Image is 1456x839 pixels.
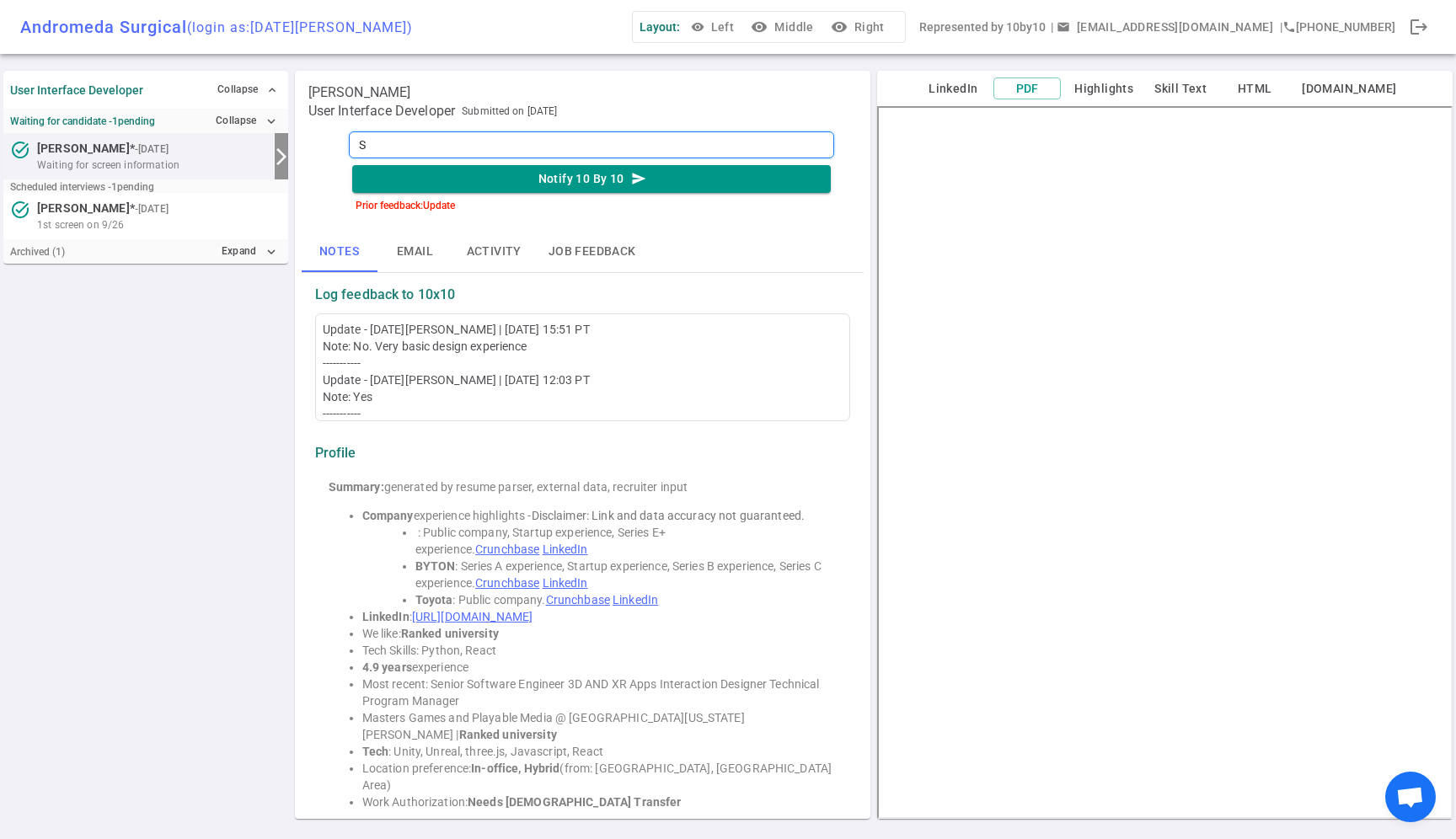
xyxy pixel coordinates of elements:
[362,625,837,642] li: We like:
[1402,10,1436,44] div: Done
[377,232,453,272] button: Email
[308,103,456,120] span: User Interface Developer
[213,77,281,102] button: Collapse
[329,480,384,494] strong: Summary:
[401,627,499,640] strong: Ranked university
[37,140,130,158] span: [PERSON_NAME]
[187,19,413,35] span: (login as: [DATE][PERSON_NAME] )
[37,217,124,232] span: 1st screen on 9/26
[1295,78,1403,99] button: [DOMAIN_NAME]
[919,78,987,99] button: LinkedIn
[37,200,130,217] span: [PERSON_NAME]
[302,232,864,272] div: basic tabs example
[362,659,837,676] li: experience
[362,745,389,758] strong: Tech
[211,109,281,133] button: Collapseexpand_more
[827,12,891,43] button: visibilityRight
[362,642,837,659] li: Tech Skills: Python, React
[546,593,610,607] a: Crunchbase
[415,591,837,608] li: : Public company.
[462,103,557,120] span: Submitted on [DATE]
[459,728,557,741] strong: Ranked university
[362,794,837,810] li: Work Authorization:
[475,542,539,556] a: Crunchbase
[349,200,834,211] div: Prior feedback: Update
[135,201,169,216] small: - [DATE]
[453,232,535,272] button: Activity
[1053,12,1280,43] button: Open a message box
[352,165,831,193] button: Notify 10 By 10send
[1221,78,1288,99] button: HTML
[329,478,837,495] div: generated by resume parser, external data, recruiter input
[10,140,30,160] i: task_alt
[691,20,704,34] span: visibility
[362,507,837,524] li: experience highlights -
[1282,20,1296,34] i: phone
[302,232,377,272] button: Notes
[217,239,281,264] button: Expandexpand_more
[10,200,30,220] i: task_alt
[135,142,169,157] small: - [DATE]
[1147,78,1214,99] button: Skill Text
[323,321,843,439] div: Update - [DATE][PERSON_NAME] | [DATE] 15:51 PT Note: No. Very basic design experience -----------...
[640,20,680,34] span: Layout:
[265,83,279,97] span: expand_less
[475,576,539,590] a: Crunchbase
[532,509,806,522] span: Disclaimer: Link and data accuracy not guaranteed.
[308,84,411,101] span: [PERSON_NAME]
[264,114,279,129] i: expand_more
[415,593,453,607] strong: Toyota
[315,286,456,303] strong: Log feedback to 10x10
[10,181,154,193] small: Scheduled interviews - 1 pending
[919,12,1395,43] div: Represented by 10by10 | | [PHONE_NUMBER]
[362,509,414,522] strong: Company
[10,115,155,127] strong: Waiting for candidate - 1 pending
[877,106,1453,819] iframe: candidate_document_preview__iframe
[362,743,837,760] li: : Unity, Unreal, three.js, Javascript, React
[631,171,646,186] i: send
[271,147,292,167] i: arrow_forward_ios
[362,810,837,827] li: Base salary expectation: ~ 200,000+ USD ( Rough guess - please verify with candidate)
[362,608,837,625] li: :
[543,576,588,590] a: LinkedIn
[349,131,834,158] textarea: S
[415,558,837,591] li: : Series A experience, Startup experience, Series B experience, Series C experience.
[1068,78,1140,99] button: Highlights
[543,542,588,556] a: LinkedIn
[362,660,412,674] strong: 4.9 years
[1409,17,1429,37] span: logout
[1057,20,1070,34] span: email
[468,795,681,809] strong: Needs [DEMOGRAPHIC_DATA] Transfer
[535,232,650,272] button: Job feedback
[10,83,143,97] strong: User Interface Developer
[687,12,741,43] button: Left
[747,12,820,43] button: visibilityMiddle
[751,19,768,35] i: visibility
[412,610,533,623] a: [URL][DOMAIN_NAME]
[613,593,658,607] a: LinkedIn
[415,559,456,573] strong: BYTON
[471,762,559,775] strong: In-office, Hybrid
[362,610,409,623] strong: LinkedIn
[1385,772,1436,822] div: Open chat
[362,760,837,794] li: Location preference: (from: [GEOGRAPHIC_DATA], [GEOGRAPHIC_DATA] Area)
[10,246,65,258] small: Archived ( 1 )
[362,709,837,743] li: Masters Games and Playable Media @ [GEOGRAPHIC_DATA][US_STATE][PERSON_NAME] |
[362,676,837,709] li: Most recent: Senior Software Engineer 3D AND XR Apps Interaction Designer Technical Program Manager
[315,445,356,462] strong: Profile
[415,524,837,558] li: : Public company, Startup experience, Series E+ experience.
[37,158,179,173] span: Waiting for screen information
[20,17,413,37] div: Andromeda Surgical
[264,244,279,259] i: expand_more
[831,19,848,35] i: visibility
[993,77,1061,100] button: PDF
